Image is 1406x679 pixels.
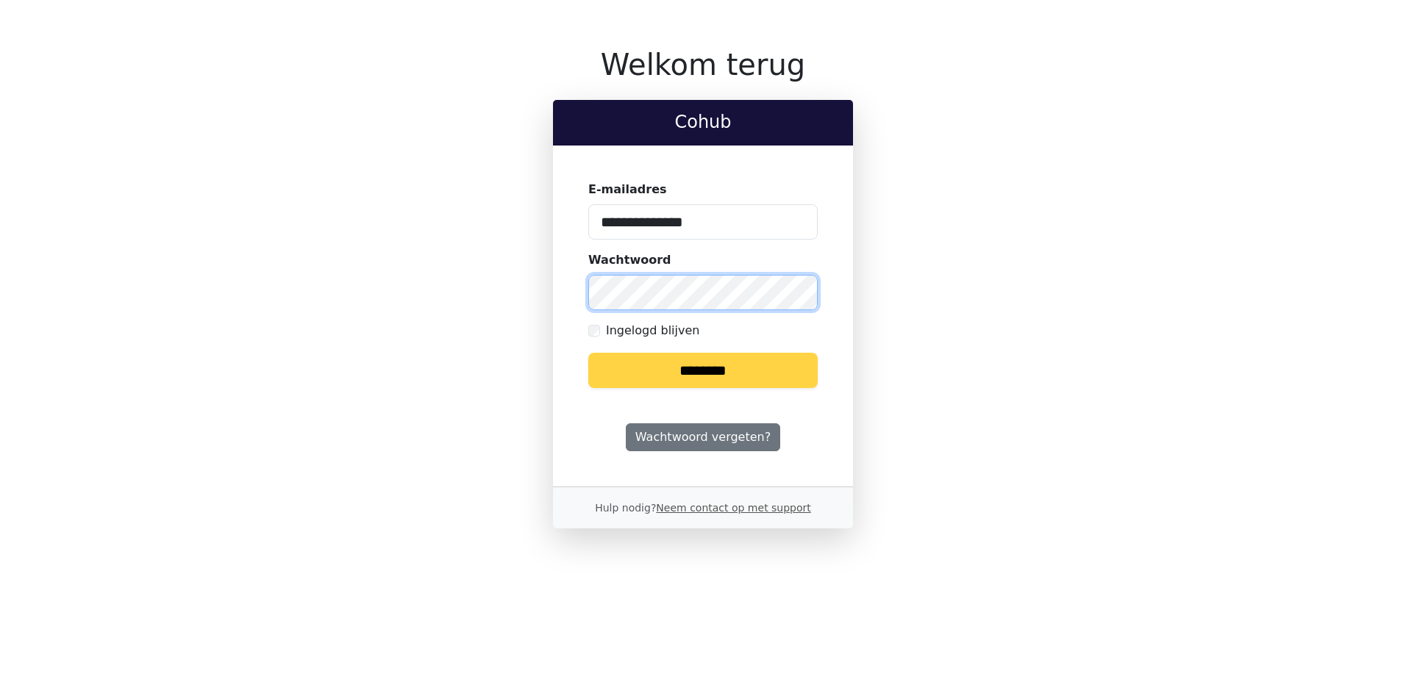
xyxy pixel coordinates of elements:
[626,423,780,451] a: Wachtwoord vergeten?
[788,284,806,301] keeper-lock: Open Keeper Popup
[656,502,810,514] a: Neem contact op met support
[565,112,841,133] h2: Cohub
[595,502,811,514] small: Hulp nodig?
[606,322,699,339] label: Ingelogd blijven
[588,181,667,198] label: E-mailadres
[553,47,853,82] h1: Welkom terug
[588,251,671,269] label: Wachtwoord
